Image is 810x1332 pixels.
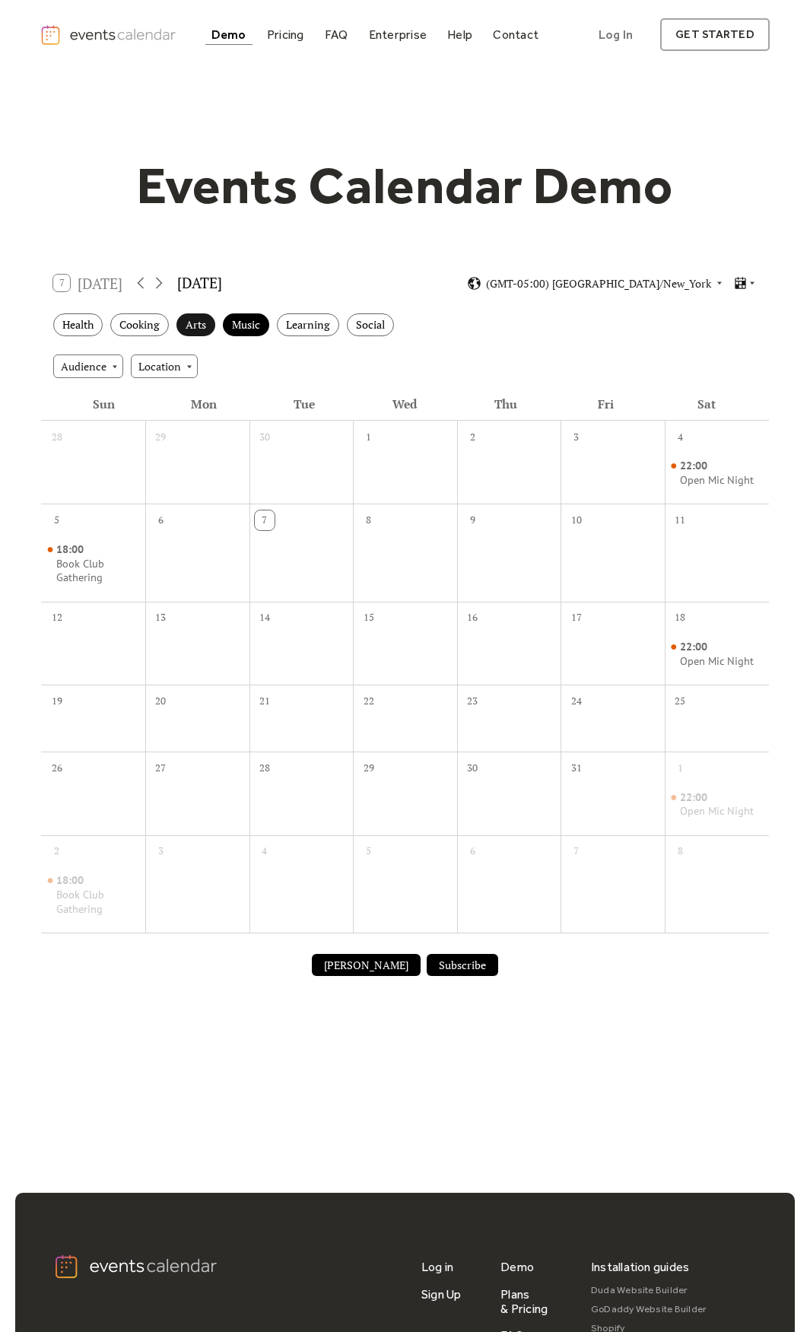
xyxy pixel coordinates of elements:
[591,1300,707,1319] a: GoDaddy Website Builder
[493,30,538,39] div: Contact
[591,1254,690,1280] div: Installation guides
[267,30,304,39] div: Pricing
[591,1281,707,1300] a: Duda Website Builder
[363,24,433,45] a: Enterprise
[500,1281,567,1322] a: Plans & Pricing
[421,1254,453,1280] a: Log in
[660,18,769,51] a: get started
[369,30,427,39] div: Enterprise
[583,18,648,51] a: Log In
[205,24,253,45] a: Demo
[211,30,246,39] div: Demo
[500,1254,534,1280] a: Demo
[113,154,697,217] h1: Events Calendar Demo
[487,24,545,45] a: Contact
[325,30,348,39] div: FAQ
[319,24,354,45] a: FAQ
[447,30,472,39] div: Help
[261,24,310,45] a: Pricing
[40,24,179,46] a: home
[421,1281,462,1308] a: Sign Up
[441,24,478,45] a: Help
